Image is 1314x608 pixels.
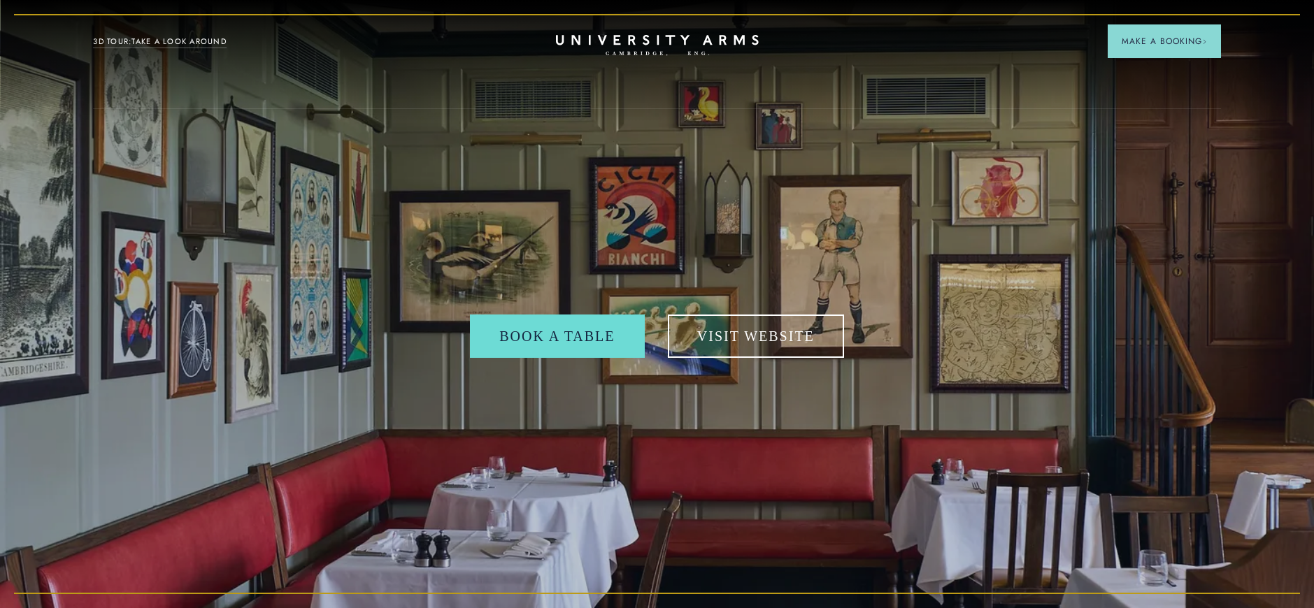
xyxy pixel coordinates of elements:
a: Book a table [470,314,644,358]
a: Visit Website [668,314,844,358]
a: Home [556,35,759,57]
img: Arrow icon [1202,39,1207,44]
a: 3D TOUR:TAKE A LOOK AROUND [93,36,227,48]
span: Make a Booking [1122,35,1207,48]
button: Make a BookingArrow icon [1108,24,1221,58]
